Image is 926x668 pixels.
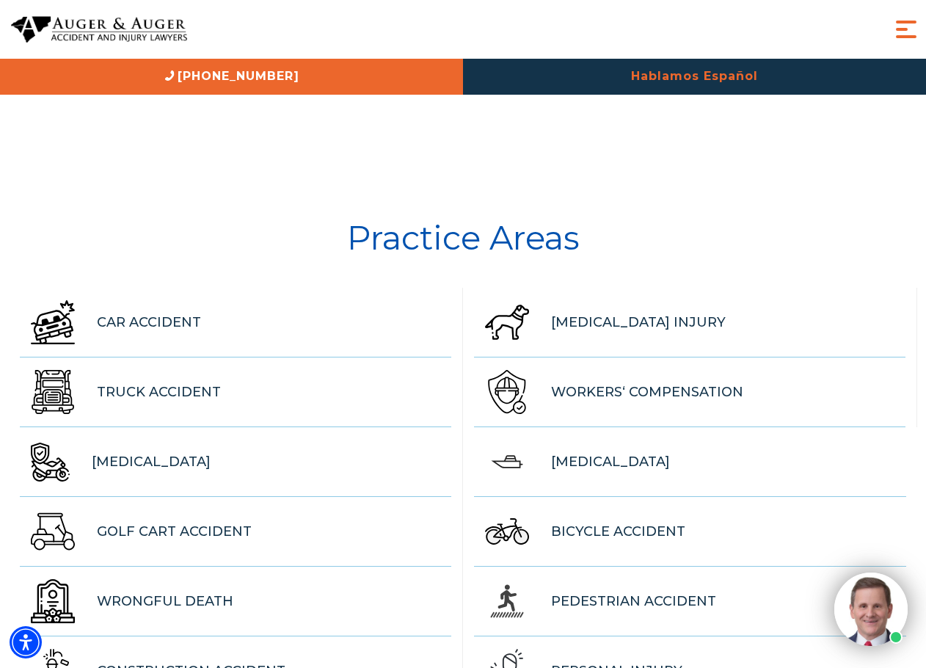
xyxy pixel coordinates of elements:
[474,288,905,357] a: [MEDICAL_DATA] Injury
[892,15,921,44] button: Menu
[31,443,70,482] img: Motorcycle Accident
[474,567,906,636] a: Pedestrian Accident
[20,357,451,427] a: Truck Accident
[485,509,529,553] img: Bicycle Accident
[463,59,926,95] a: Hablamos Español
[97,520,252,543] span: Golf Cart Accident
[474,497,906,567] a: Bicycle Accident
[551,450,670,473] span: [MEDICAL_DATA]
[474,427,906,497] a: [MEDICAL_DATA]
[485,370,529,414] img: Workers‘ Compensation
[92,450,211,473] span: [MEDICAL_DATA]
[485,579,529,623] img: Pedestrian Accident
[20,427,451,497] a: [MEDICAL_DATA]
[97,311,201,334] span: Car Accident
[31,370,75,414] img: Truck Accident
[551,380,743,404] span: Workers‘ Compensation
[834,573,908,646] img: Intaker widget Avatar
[31,509,75,553] img: Golf Cart Accident
[9,214,917,261] h2: Practice Areas
[20,567,451,636] a: Wrongful Death
[11,16,187,43] img: Auger & Auger Accident and Injury Lawyers Logo
[31,300,75,344] img: Car Accident
[474,357,905,427] a: Workers‘ Compensation
[20,288,451,357] a: Car Accident
[551,311,726,334] span: [MEDICAL_DATA] Injury
[97,380,221,404] span: Truck Accident
[20,497,451,567] a: Golf Cart Accident
[31,579,75,623] img: Wrongful Death
[485,440,529,484] img: Boating Accident
[97,589,233,613] span: Wrongful Death
[551,520,685,543] span: Bicycle Accident
[485,300,529,344] img: Dog Bite Injury
[10,626,42,658] div: Accessibility Menu
[551,589,716,613] span: Pedestrian Accident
